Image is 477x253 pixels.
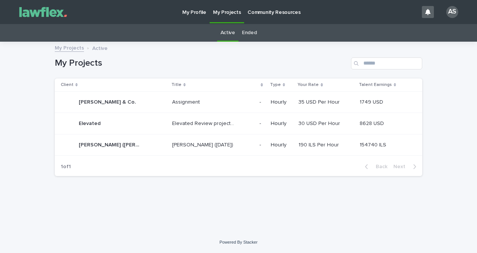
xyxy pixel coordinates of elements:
p: 190 ILS Per Hour [298,140,340,148]
p: - [259,140,262,148]
tr: ElevatedElevated Elevated Review project- [PERSON_NAME]Elevated Review project- [PERSON_NAME] -- ... [55,113,422,134]
p: 35 USD Per Hour [298,98,341,105]
p: - [259,98,262,105]
button: Back [359,163,390,170]
span: Next [393,164,410,169]
span: Back [371,164,387,169]
p: 154740 ILS [360,140,388,148]
p: 1 of 1 [55,158,77,176]
p: 8628 USD [360,119,385,127]
p: - [259,119,262,127]
p: Type [270,81,281,89]
p: Hourly [271,120,292,127]
p: Elevated Review project- Alex [172,119,236,127]
p: Title [171,81,181,89]
p: Talent Earnings [359,81,392,89]
a: Ended [242,24,256,42]
tr: [PERSON_NAME] & Co.[PERSON_NAME] & Co. AssignmentAssignment -- Hourly35 USD Per Hour35 USD Per Ho... [55,92,422,113]
p: [PERSON_NAME] & Co. [79,98,137,105]
p: [PERSON_NAME] ([PERSON_NAME] [79,140,143,148]
a: Active [220,24,235,42]
a: My Projects [55,43,84,52]
p: 30 USD Per Hour [298,119,342,127]
a: Powered By Stacker [219,240,257,244]
p: Assignment [172,98,201,105]
tr: [PERSON_NAME] ([PERSON_NAME][PERSON_NAME] ([PERSON_NAME] [PERSON_NAME] ([DATE])[PERSON_NAME] ([DA... [55,134,422,156]
p: Client [61,81,73,89]
p: Hourly [271,142,292,148]
p: Active [92,44,108,52]
button: Next [390,163,422,170]
h1: My Projects [55,58,348,69]
img: Gnvw4qrBSHOAfo8VMhG6 [15,5,71,20]
p: Hourly [271,99,292,105]
div: AS [446,6,458,18]
p: Elevated [79,119,102,127]
p: 1749 USD [360,98,385,105]
p: Your Rate [298,81,319,89]
p: [PERSON_NAME] ([DATE]) [172,140,235,148]
input: Search [351,57,422,69]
